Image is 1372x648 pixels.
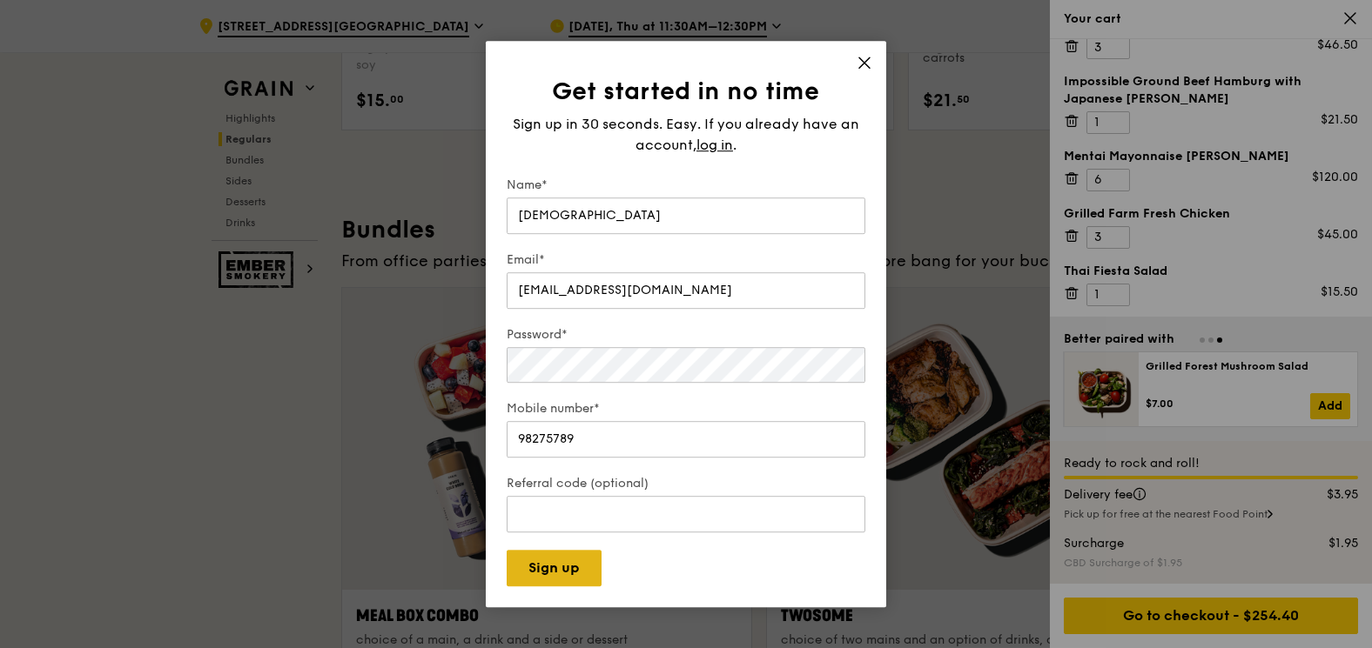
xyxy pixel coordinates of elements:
label: Referral code (optional) [507,475,865,492]
span: Sign up in 30 seconds. Easy. If you already have an account, [513,116,859,153]
span: . [733,137,736,153]
label: Name* [507,177,865,194]
span: log in [696,135,733,156]
label: Email* [507,251,865,269]
label: Password* [507,326,865,344]
label: Mobile number* [507,400,865,418]
button: Sign up [507,550,602,586]
h1: Get started in no time [507,76,865,107]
